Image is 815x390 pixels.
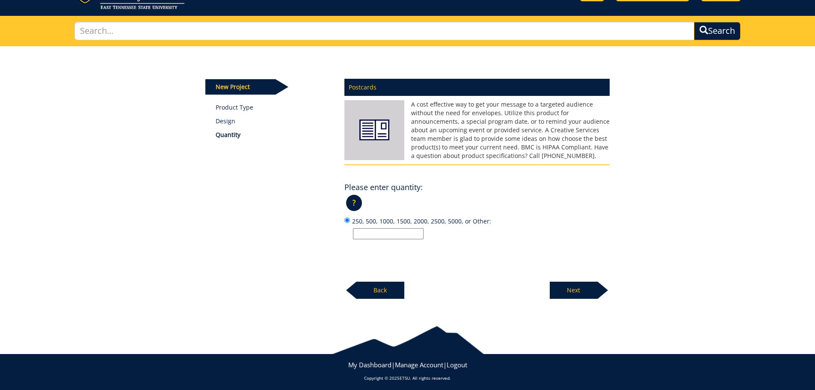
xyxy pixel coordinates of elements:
[400,375,410,381] a: ETSU
[344,79,610,96] p: Postcards
[74,22,695,40] input: Search...
[395,360,443,369] a: Manage Account
[353,228,424,239] input: 250, 500, 1000, 1500, 2000, 2500, 5000, or Other:
[216,131,332,139] p: Quantity
[344,216,610,239] label: 250, 500, 1000, 1500, 2000, 2500, 5000, or Other:
[346,195,362,211] p: ?
[344,217,350,223] input: 250, 500, 1000, 1500, 2000, 2500, 5000, or Other:
[694,22,741,40] button: Search
[348,360,391,369] a: My Dashboard
[447,360,467,369] a: Logout
[205,79,276,95] p: New Project
[344,100,610,160] p: A cost effective way to get your message to a targeted audience without the need for envelopes. U...
[356,282,404,299] p: Back
[216,103,332,112] a: Product Type
[344,183,423,192] h4: Please enter quantity:
[216,117,332,125] p: Design
[550,282,598,299] p: Next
